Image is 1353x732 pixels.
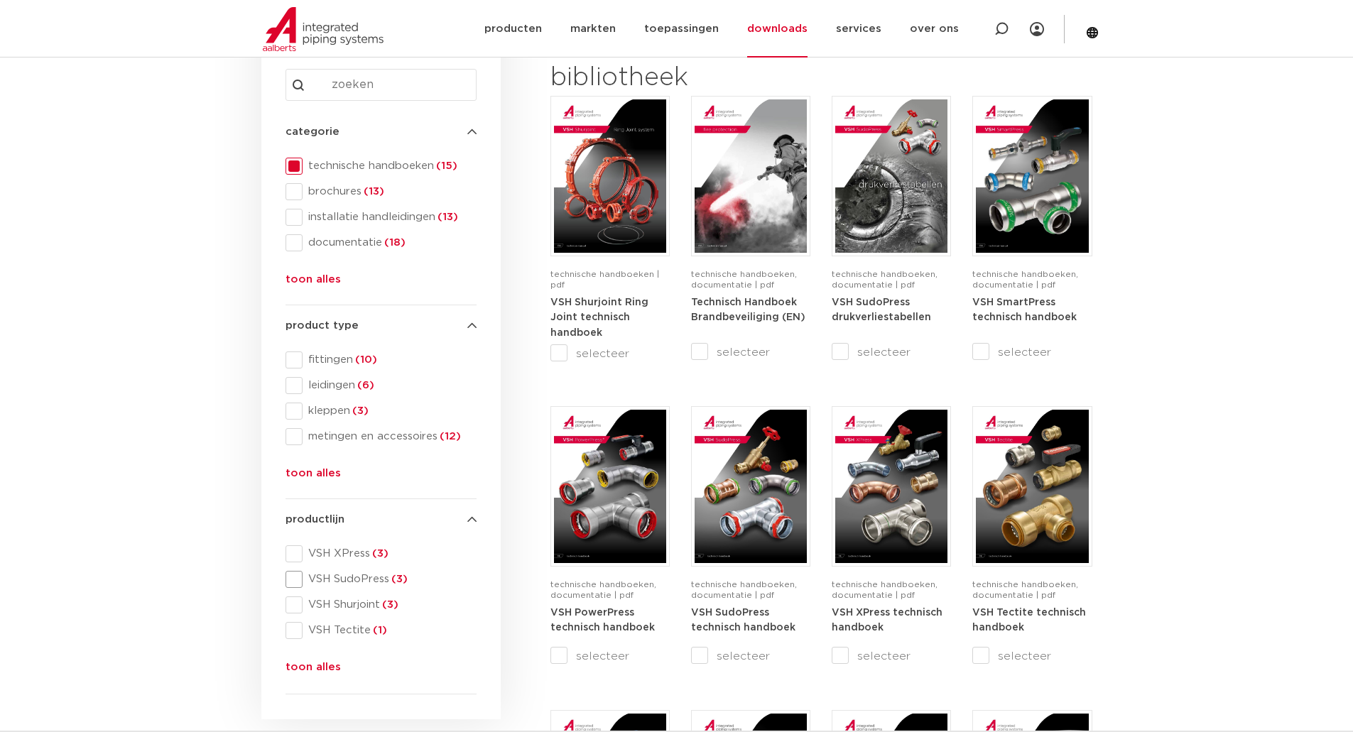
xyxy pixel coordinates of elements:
[691,297,805,323] a: Technisch Handboek Brandbeveiliging (EN)
[691,607,795,633] a: VSH SudoPress technisch handboek
[303,623,477,638] span: VSH Tectite
[550,580,656,599] span: technische handboeken, documentatie | pdf
[286,209,477,226] div: installatie handleidingen(13)
[286,596,477,613] div: VSH Shurjoint(3)
[286,545,477,562] div: VSH XPress(3)
[832,344,951,361] label: selecteer
[550,270,659,289] span: technische handboeken | pdf
[695,99,807,253] img: FireProtection_A4TM_5007915_2025_2.0_EN-pdf.jpg
[550,297,648,338] a: VSH Shurjoint Ring Joint technisch handboek
[972,344,1092,361] label: selecteer
[286,659,341,682] button: toon alles
[550,648,670,665] label: selecteer
[371,625,387,635] span: (1)
[303,572,477,586] span: VSH SudoPress
[832,607,942,633] a: VSH XPress technisch handboek
[972,608,1086,633] strong: VSH Tectite technisch handboek
[286,571,477,588] div: VSH SudoPress(3)
[835,99,947,253] img: VSH-SudoPress_A4PLT_5007706_2024-2.0_NL-pdf.jpg
[434,160,457,171] span: (15)
[380,599,398,610] span: (3)
[691,297,805,323] strong: Technisch Handboek Brandbeveiliging (EN)
[303,159,477,173] span: technische handboeken
[382,237,406,248] span: (18)
[554,410,666,563] img: VSH-PowerPress_A4TM_5008817_2024_3.1_NL-pdf.jpg
[303,236,477,250] span: documentatie
[550,608,655,633] strong: VSH PowerPress technisch handboek
[286,317,477,334] h4: product type
[691,344,810,361] label: selecteer
[286,622,477,639] div: VSH Tectite(1)
[832,580,938,599] span: technische handboeken, documentatie | pdf
[972,270,1078,289] span: technische handboeken, documentatie | pdf
[303,430,477,444] span: metingen en accessoires
[972,580,1078,599] span: technische handboeken, documentatie | pdf
[303,353,477,367] span: fittingen
[389,574,408,584] span: (3)
[976,99,1088,253] img: VSH-SmartPress_A4TM_5009301_2023_2.0-EN-pdf.jpg
[550,297,648,338] strong: VSH Shurjoint Ring Joint technisch handboek
[972,648,1092,665] label: selecteer
[691,580,797,599] span: technische handboeken, documentatie | pdf
[303,547,477,561] span: VSH XPress
[303,598,477,612] span: VSH Shurjoint
[286,271,341,294] button: toon alles
[350,405,369,416] span: (3)
[832,270,938,289] span: technische handboeken, documentatie | pdf
[832,648,951,665] label: selecteer
[691,608,795,633] strong: VSH SudoPress technisch handboek
[286,403,477,420] div: kleppen(3)
[550,607,655,633] a: VSH PowerPress technisch handboek
[286,124,477,141] h4: categorie
[303,185,477,199] span: brochures
[362,186,384,197] span: (13)
[286,158,477,175] div: technische handboeken(15)
[286,234,477,251] div: documentatie(18)
[972,607,1086,633] a: VSH Tectite technisch handboek
[303,404,477,418] span: kleppen
[832,608,942,633] strong: VSH XPress technisch handboek
[550,345,670,362] label: selecteer
[976,410,1088,563] img: VSH-Tectite_A4TM_5009376-2024-2.0_NL-pdf.jpg
[691,648,810,665] label: selecteer
[835,410,947,563] img: VSH-XPress_A4TM_5008762_2025_4.1_NL-pdf.jpg
[972,297,1077,323] a: VSH SmartPress technisch handboek
[832,297,931,323] a: VSH SudoPress drukverliestabellen
[353,354,377,365] span: (10)
[286,183,477,200] div: brochures(13)
[972,297,1077,323] strong: VSH SmartPress technisch handboek
[832,297,931,323] strong: VSH SudoPress drukverliestabellen
[286,465,341,488] button: toon alles
[303,378,477,393] span: leidingen
[691,270,797,289] span: technische handboeken, documentatie | pdf
[286,511,477,528] h4: productlijn
[355,380,374,390] span: (6)
[286,377,477,394] div: leidingen(6)
[438,431,461,442] span: (12)
[554,99,666,253] img: VSH-Shurjoint-RJ_A4TM_5011380_2025_1.1_EN-pdf.jpg
[370,548,388,559] span: (3)
[303,210,477,224] span: installatie handleidingen
[435,212,458,222] span: (13)
[286,428,477,445] div: metingen en accessoires(12)
[550,61,803,95] h2: bibliotheek
[286,351,477,368] div: fittingen(10)
[695,410,807,563] img: VSH-SudoPress_A4TM_5001604-2023-3.0_NL-pdf.jpg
